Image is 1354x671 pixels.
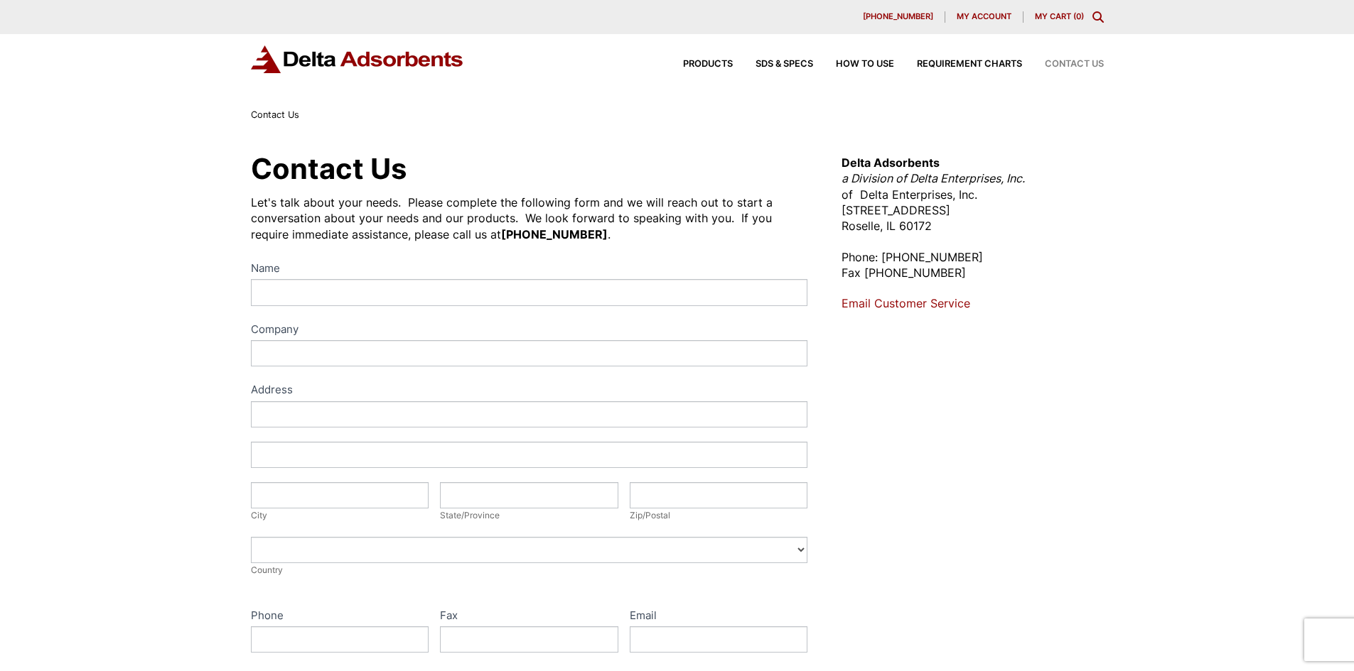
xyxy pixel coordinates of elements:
label: Name [251,259,808,280]
label: Fax [440,606,618,627]
div: Zip/Postal [630,508,808,523]
em: a Division of Delta Enterprises, Inc. [842,171,1025,185]
a: My account [945,11,1023,23]
a: Contact Us [1022,60,1104,69]
a: My Cart (0) [1035,11,1084,21]
div: City [251,508,429,523]
span: Contact Us [1045,60,1104,69]
span: My account [957,13,1011,21]
label: Company [251,320,808,341]
span: 0 [1076,11,1081,21]
div: Country [251,563,808,577]
p: of Delta Enterprises, Inc. [STREET_ADDRESS] Roselle, IL 60172 [842,155,1103,234]
span: SDS & SPECS [756,60,813,69]
span: Contact Us [251,109,299,120]
span: Requirement Charts [917,60,1022,69]
h1: Contact Us [251,155,808,183]
a: Email Customer Service [842,296,970,310]
a: SDS & SPECS [733,60,813,69]
div: Let's talk about your needs. Please complete the following form and we will reach out to start a ... [251,195,808,242]
div: Toggle Modal Content [1092,11,1104,23]
p: Phone: [PHONE_NUMBER] Fax [PHONE_NUMBER] [842,249,1103,281]
a: Requirement Charts [894,60,1022,69]
span: How to Use [836,60,894,69]
strong: Delta Adsorbents [842,156,940,170]
label: Phone [251,606,429,627]
a: Products [660,60,733,69]
img: Delta Adsorbents [251,45,464,73]
div: State/Province [440,508,618,523]
a: How to Use [813,60,894,69]
label: Email [630,606,808,627]
span: Products [683,60,733,69]
strong: [PHONE_NUMBER] [501,227,608,241]
a: [PHONE_NUMBER] [851,11,945,23]
div: Address [251,381,808,401]
span: [PHONE_NUMBER] [863,13,933,21]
